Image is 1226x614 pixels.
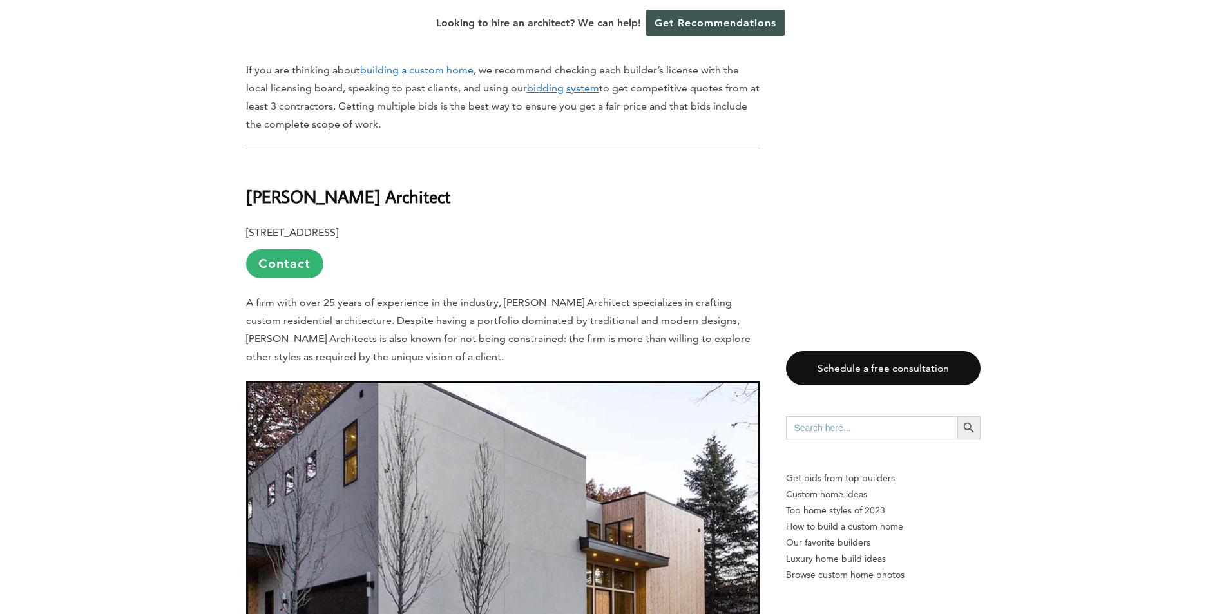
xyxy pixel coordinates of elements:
input: Search here... [786,416,957,439]
u: bidding [527,82,564,94]
b: [PERSON_NAME] Architect [246,185,450,207]
a: Schedule a free consultation [786,351,981,385]
a: Luxury home build ideas [786,551,981,567]
a: building a custom home [360,64,474,76]
a: Browse custom home photos [786,567,981,583]
span: A firm with over 25 years of experience in the industry, [PERSON_NAME] Architect specializes in c... [246,296,751,363]
p: Get bids from top builders [786,470,981,486]
a: Get Recommendations [646,10,785,36]
a: Top home styles of 2023 [786,503,981,519]
a: Custom home ideas [786,486,981,503]
b: [STREET_ADDRESS] [246,226,338,238]
a: Contact [246,249,323,278]
svg: Search [962,421,976,435]
a: Our favorite builders [786,535,981,551]
u: system [566,82,599,94]
p: If you are thinking about , we recommend checking each builder’s license with the local licensing... [246,61,760,133]
a: How to build a custom home [786,519,981,535]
